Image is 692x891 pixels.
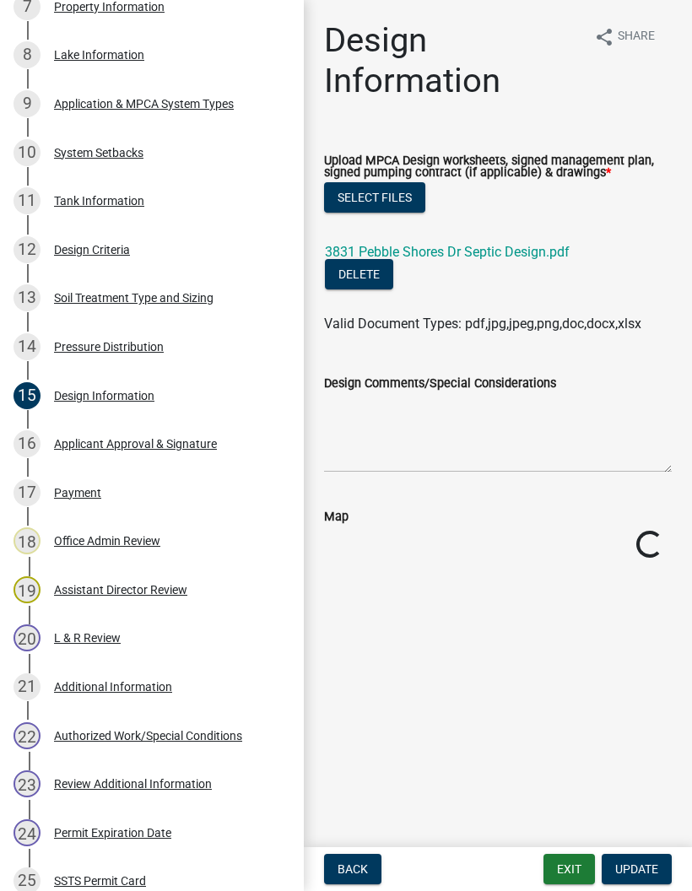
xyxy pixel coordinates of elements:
div: 22 [14,722,41,749]
div: Lake Information [54,49,144,61]
button: Back [324,854,381,884]
h1: Design Information [324,20,581,101]
div: 11 [14,187,41,214]
a: 3831 Pebble Shores Dr Septic Design.pdf [325,244,570,260]
label: Upload MPCA Design worksheets, signed management plan, signed pumping contract (if applicable) & ... [324,155,672,180]
div: Payment [54,487,101,499]
div: 13 [14,284,41,311]
div: SSTS Permit Card [54,875,146,887]
div: Additional Information [54,681,172,693]
div: Property Information [54,1,165,13]
button: Delete [325,259,393,289]
span: Update [615,862,658,876]
div: 8 [14,41,41,68]
div: Pressure Distribution [54,341,164,353]
wm-modal-confirm: Delete Document [325,267,393,283]
button: Update [602,854,672,884]
div: Design Criteria [54,244,130,256]
div: 10 [14,139,41,166]
div: 23 [14,770,41,797]
div: Soil Treatment Type and Sizing [54,292,214,304]
div: System Setbacks [54,147,143,159]
div: L & R Review [54,632,121,644]
div: Office Admin Review [54,535,160,547]
button: shareShare [581,20,668,53]
div: Tank Information [54,195,144,207]
div: 19 [14,576,41,603]
button: Select files [324,182,425,213]
label: Map [324,511,349,523]
div: 21 [14,673,41,700]
span: Back [338,862,368,876]
div: 24 [14,819,41,846]
div: 17 [14,479,41,506]
label: Design Comments/Special Considerations [324,378,556,390]
div: 18 [14,527,41,554]
span: Valid Document Types: pdf,jpg,jpeg,png,doc,docx,xlsx [324,316,641,332]
div: Application & MPCA System Types [54,98,234,110]
span: Share [618,27,655,47]
div: 14 [14,333,41,360]
div: Review Additional Information [54,778,212,790]
div: 15 [14,382,41,409]
i: share [594,27,614,47]
div: 20 [14,624,41,651]
div: 9 [14,90,41,117]
div: Permit Expiration Date [54,827,171,839]
div: 12 [14,236,41,263]
div: 16 [14,430,41,457]
div: Applicant Approval & Signature [54,438,217,450]
div: Authorized Work/Special Conditions [54,730,242,742]
button: Exit [543,854,595,884]
div: Design Information [54,390,154,402]
div: Role: Applicant [106,334,197,359]
div: Assistant Director Review [54,584,187,596]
